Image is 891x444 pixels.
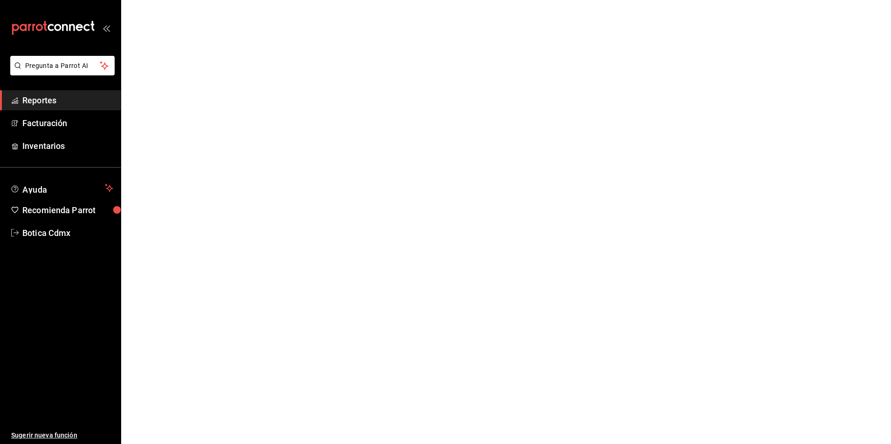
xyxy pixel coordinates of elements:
[7,67,115,77] a: Pregunta a Parrot AI
[11,431,113,440] span: Sugerir nueva función
[22,140,113,152] span: Inventarios
[22,227,113,239] span: Botica Cdmx
[22,94,113,107] span: Reportes
[22,204,113,216] span: Recomienda Parrot
[10,56,115,75] button: Pregunta a Parrot AI
[103,24,110,32] button: open_drawer_menu
[25,61,100,71] span: Pregunta a Parrot AI
[22,117,113,129] span: Facturación
[22,182,101,194] span: Ayuda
